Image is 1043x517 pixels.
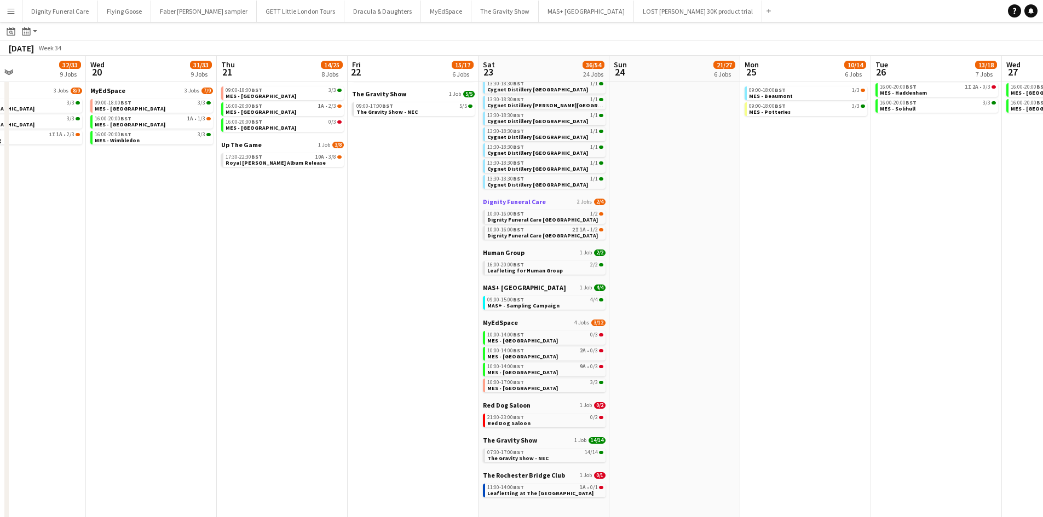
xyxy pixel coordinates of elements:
span: MES - Solihull [880,105,915,112]
span: The Gravity Show [352,90,406,98]
span: 3/3 [992,101,996,104]
a: The Gravity Show1 Job14/14 [483,436,606,444]
div: 8 Jobs [321,70,342,78]
span: BST [513,414,524,421]
div: • [487,348,603,353]
a: 10:00-14:00BST9A•0/3MES - [GEOGRAPHIC_DATA] [487,363,603,375]
span: 1/1 [590,81,598,86]
a: 10:00-16:00BST1/2Dignity Funeral Care [GEOGRAPHIC_DATA] [487,210,603,223]
a: 10:00-17:00BST3/3MES - [GEOGRAPHIC_DATA] [487,379,603,391]
span: BST [513,112,524,119]
span: 1/1 [590,113,598,118]
span: 1 Job [580,472,592,479]
span: Wed [90,60,105,69]
div: • [487,364,603,369]
div: MyEdSpace3 Jobs5/909:00-18:00BST3/3MES - [GEOGRAPHIC_DATA]16:00-20:00BST1A•2/3MES - [GEOGRAPHIC_D... [221,74,344,141]
div: Dignity Funeral Care2 Jobs2/410:00-16:00BST1/2Dignity Funeral Care [GEOGRAPHIC_DATA]10:00-16:00BS... [483,197,606,248]
span: 1/1 [599,146,603,149]
a: 16:00-20:00BST0/3MES - [GEOGRAPHIC_DATA] [226,118,342,131]
a: 13:30-18:30BST1/1Cygnet Distillery [GEOGRAPHIC_DATA] [487,112,603,124]
span: 21 [220,66,235,78]
span: 13:30-18:30 [487,129,524,134]
span: 16:00-20:00 [880,100,917,106]
span: 0/3 [590,348,598,353]
a: 10:00-14:00BST2A•0/3MES - [GEOGRAPHIC_DATA] [487,347,603,359]
span: 0/3 [992,85,996,89]
span: BST [251,153,262,160]
div: MAS+ [GEOGRAPHIC_DATA]1 Job4/409:00-15:00BST4/4MAS+ - Sampling Campaign [483,283,606,318]
a: 13:30-18:30BST1/1Cygnet Distillery [PERSON_NAME][GEOGRAPHIC_DATA] [487,96,603,108]
span: 2/4 [594,199,606,205]
span: 3/3 [590,380,598,385]
span: 5/5 [459,103,467,109]
div: 6 Jobs [845,70,866,78]
a: The Rochester Bridge Club1 Job0/1 [483,471,606,479]
span: The Gravity Show - NEC [356,108,418,115]
div: Red Dog Saloon1 Job0/221:00-23:00BST0/2Red Dog Saloon [483,401,606,436]
button: MAS+ [GEOGRAPHIC_DATA] [539,1,634,22]
a: 11:00-14:00BST1A•0/1Leafletting at The [GEOGRAPHIC_DATA] [487,484,603,496]
span: 2/3 [76,133,80,136]
span: 16:00-20:00 [880,84,917,90]
span: 1/3 [852,88,860,93]
a: 09:00-18:00BST1/3MES - Beaumont [749,86,865,99]
span: 09:00-18:00 [749,103,786,109]
span: 3/3 [852,103,860,109]
div: The Gravity Show1 Job5/509:00-17:00BST5/5The Gravity Show - NEC [352,90,475,118]
span: BST [513,379,524,386]
button: MyEdSpace [421,1,471,22]
button: The Gravity Show [471,1,539,22]
span: 1/1 [590,97,598,102]
button: Dracula & Daughters [344,1,421,22]
span: 1 Job [574,437,586,444]
span: 36/54 [583,61,604,69]
span: 21:00-23:00 [487,415,524,420]
div: • [487,485,603,490]
span: 10:00-14:00 [487,364,524,369]
button: Faber [PERSON_NAME] sampler [151,1,257,22]
span: 0/1 [590,485,598,490]
span: MES - Beaumont [749,92,793,100]
span: 14/14 [585,450,598,455]
span: 1 Job [580,402,592,409]
a: The Gravity Show1 Job5/5 [352,90,475,98]
span: Human Group [483,248,525,257]
span: Red Dog Saloon [487,420,531,427]
span: 13:30-18:30 [487,113,524,118]
span: 2/3 [67,132,74,137]
span: Leafletting at The Bridge Chapel [487,490,593,497]
span: 1/1 [590,176,598,182]
a: 16:00-20:00BST2/2Leafleting for Human Group [487,261,603,274]
span: MAS+ - Sampling Campaign [487,302,560,309]
a: Red Dog Saloon1 Job0/2 [483,401,606,409]
span: 13:30-18:30 [487,144,524,150]
a: 13:30-18:30BST1/1Cygnet Distillery [GEOGRAPHIC_DATA] [487,159,603,172]
span: 3/3 [861,104,865,108]
a: 13:30-18:30BST1/1Cygnet Distillery [GEOGRAPHIC_DATA] [487,80,603,92]
span: 0/3 [590,332,598,338]
span: 16:00-20:00 [487,262,524,268]
span: 1/1 [599,130,603,133]
div: 6 Jobs [714,70,735,78]
span: MyEdSpace [90,86,125,95]
span: 2/2 [594,249,606,256]
span: BST [382,102,393,109]
span: 13:30-18:30 [487,176,524,182]
span: 10:00-16:00 [487,227,524,233]
span: 3/3 [67,116,74,121]
span: 1I [49,132,55,137]
a: Dignity Funeral Care2 Jobs2/4 [483,197,606,206]
div: • [95,116,211,121]
span: 23 [481,66,495,78]
a: Up The Game1 Job3/8 [221,141,344,149]
span: 9A [580,364,586,369]
a: Human Group1 Job2/2 [483,248,606,257]
span: 8/9 [71,88,82,94]
span: MES - Wimbledon High Street [487,369,558,376]
span: 5/5 [463,91,475,97]
span: MES - Coventry [226,108,296,115]
span: Cygnet Distillery London [487,118,588,125]
span: Week 34 [36,44,64,52]
span: BST [120,131,131,138]
span: BST [120,115,131,122]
